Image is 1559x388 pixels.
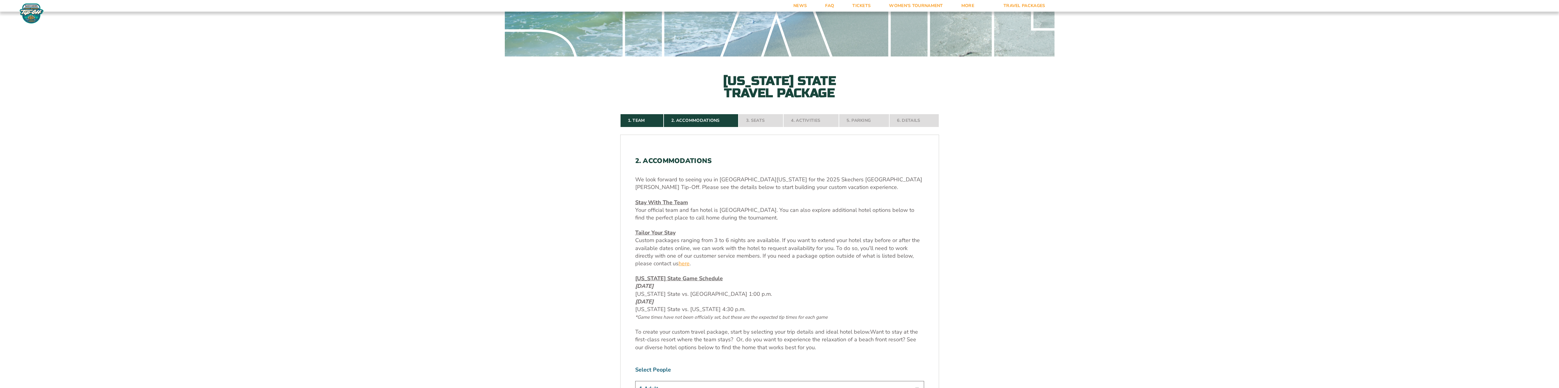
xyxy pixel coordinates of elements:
[635,275,723,282] span: [US_STATE] State Game Schedule
[635,298,654,305] em: [DATE]
[18,3,45,24] img: Fort Myers Tip-Off
[690,260,691,267] span: .
[635,176,924,191] p: We look forward to seeing you in [GEOGRAPHIC_DATA][US_STATE] for the 2025 Skechers [GEOGRAPHIC_DA...
[679,260,690,267] a: here
[635,282,654,290] em: [DATE]
[635,328,924,351] p: Want to stay at the first-class resort where the team stays? Or, do you want to experience the re...
[635,206,914,221] span: Your official team and fan hotel is [GEOGRAPHIC_DATA]. You can also explore additional hotel opti...
[635,237,920,267] span: Custom packages ranging from 3 to 6 nights are available. If you want to extend your hotel stay b...
[635,199,688,206] u: Stay With The Team
[635,229,676,236] u: Tailor Your Stay
[620,114,664,127] a: 1. Team
[635,366,924,374] label: Select People
[712,75,847,99] h2: [US_STATE] State Travel Package
[635,157,924,165] h2: 2. Accommodations
[635,314,828,320] span: *Game times have not been officially set, but these are the expected tip times for each game
[635,328,870,335] span: To create your custom travel package, start by selecting your trip details and ideal hotel below.
[635,282,828,321] span: [US_STATE] State vs. [GEOGRAPHIC_DATA] 1:00 p.m. [US_STATE] State vs. [US_STATE] 4:30 p.m.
